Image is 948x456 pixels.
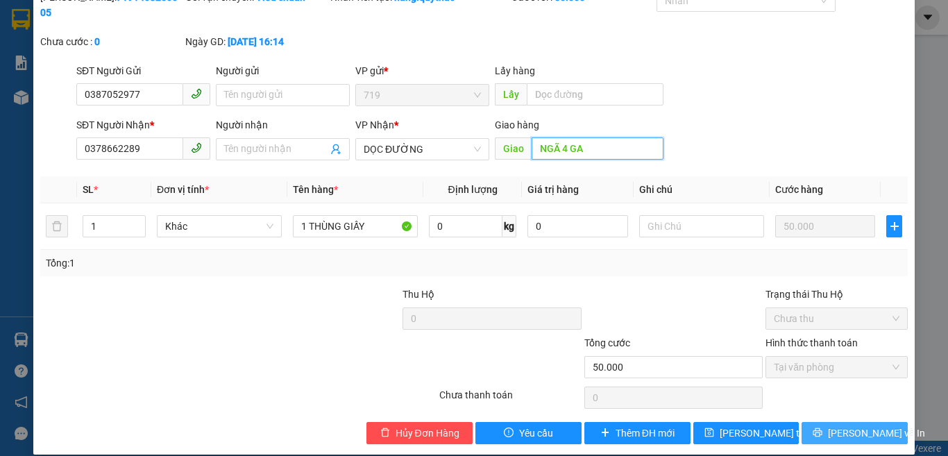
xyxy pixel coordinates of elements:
input: Dọc đường [532,137,663,160]
span: Tên hàng [293,184,338,195]
div: Trạng thái Thu Hộ [765,287,908,302]
span: Giao [495,137,532,160]
button: save[PERSON_NAME] thay đổi [693,422,799,444]
span: 719 [364,85,481,105]
span: Thêm ĐH mới [616,425,675,441]
div: SĐT Người Gửi [76,63,210,78]
span: save [704,428,714,439]
span: Thu Hộ [403,289,434,300]
span: Hủy Đơn Hàng [396,425,459,441]
div: VP gửi [355,63,489,78]
span: Định lượng [448,184,497,195]
span: DỌC ĐƯỜNG [364,139,481,160]
label: Hình thức thanh toán [765,337,858,348]
th: Ghi chú [634,176,770,203]
button: exclamation-circleYêu cầu [475,422,582,444]
span: plus [887,221,902,232]
button: delete [46,215,68,237]
b: [DATE] 16:14 [228,36,284,47]
button: deleteHủy Đơn Hàng [366,422,473,444]
div: Ngày GD: [185,34,328,49]
span: Đơn vị tính [157,184,209,195]
span: Tại văn phòng [774,357,899,378]
span: kg [502,215,516,237]
input: Ghi Chú [639,215,764,237]
span: Khác [165,216,273,237]
span: [PERSON_NAME] thay đổi [720,425,831,441]
button: plus [886,215,902,237]
b: 0 [94,36,100,47]
div: Tổng: 1 [46,255,367,271]
span: Chưa thu [774,308,899,329]
span: phone [191,142,202,153]
span: Giá trị hàng [527,184,579,195]
span: Cước hàng [775,184,823,195]
div: Chưa thanh toán [438,387,583,412]
span: printer [813,428,822,439]
button: plusThêm ĐH mới [584,422,691,444]
input: VD: Bàn, Ghế [293,215,418,237]
div: Người gửi [216,63,350,78]
span: Giao hàng [495,119,539,130]
input: 0 [775,215,875,237]
button: printer[PERSON_NAME] và In [802,422,908,444]
input: Dọc đường [527,83,663,105]
span: [PERSON_NAME] và In [828,425,925,441]
span: user-add [330,144,341,155]
span: plus [600,428,610,439]
span: VP Nhận [355,119,394,130]
span: Lấy hàng [495,65,535,76]
span: phone [191,88,202,99]
div: Chưa cước : [40,34,183,49]
span: delete [380,428,390,439]
span: Yêu cầu [519,425,553,441]
span: exclamation-circle [504,428,514,439]
span: Lấy [495,83,527,105]
span: SL [83,184,94,195]
div: Người nhận [216,117,350,133]
div: SĐT Người Nhận [76,117,210,133]
span: Tổng cước [584,337,630,348]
